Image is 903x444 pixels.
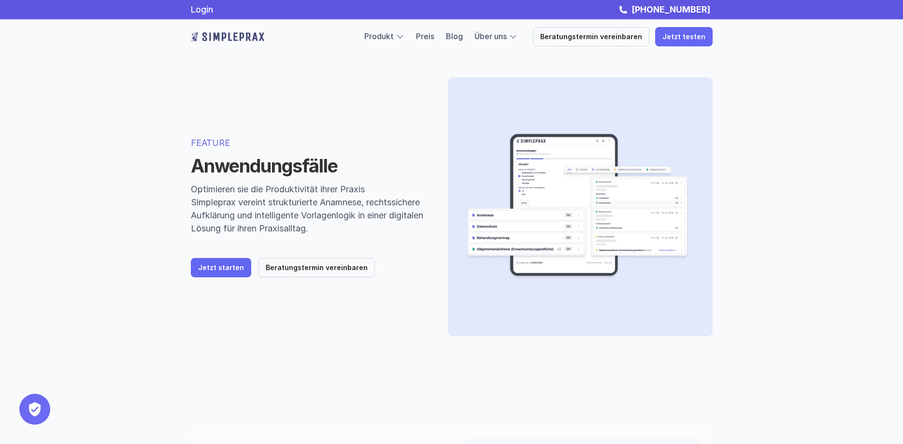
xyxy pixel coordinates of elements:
a: Jetzt starten [191,258,251,277]
a: Blog [446,31,463,41]
a: Über uns [474,31,507,41]
p: Jetzt testen [662,33,705,41]
img: Herobild zeigt verschiedene Teile der Software wie ein Anamnesebogen auf einem Tablet und Dokumen... [463,93,690,321]
h1: Anwendungsfälle [191,155,425,177]
a: [PHONE_NUMBER] [629,4,713,14]
strong: [PHONE_NUMBER] [631,4,710,14]
p: Optimieren sie die Produktivität ihrer Praxis Simpleprax vereint strukturierte Anamnese, rechtssi... [191,183,425,235]
a: Beratungstermin vereinbaren [533,27,649,46]
p: Jetzt starten [198,264,244,272]
a: Jetzt testen [655,27,713,46]
p: FEATURE [191,136,425,149]
p: Beratungstermin vereinbaren [266,264,368,272]
p: Beratungstermin vereinbaren [540,33,642,41]
a: Beratungstermin vereinbaren [258,258,375,277]
a: Preis [416,31,434,41]
a: Login [191,4,213,14]
a: Produkt [364,31,394,41]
